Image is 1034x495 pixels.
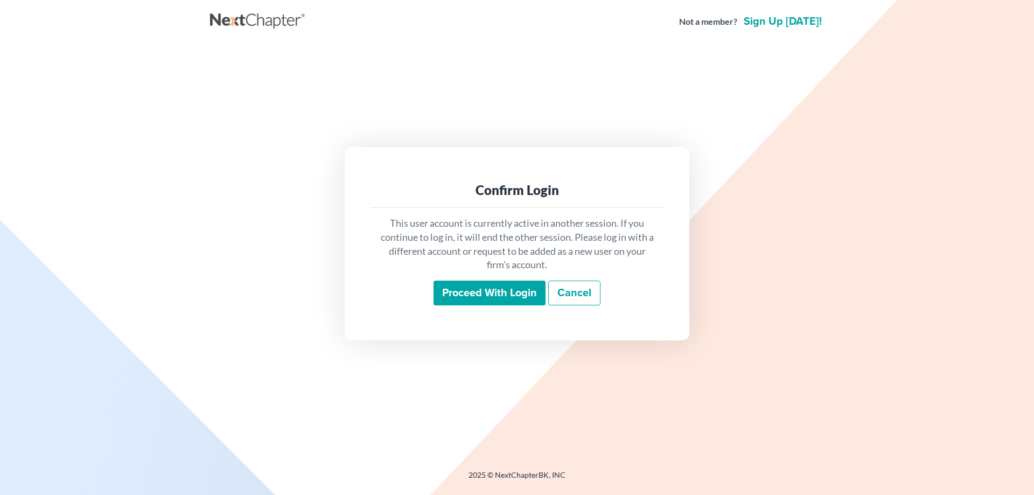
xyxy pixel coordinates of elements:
[679,16,737,28] strong: Not a member?
[210,470,824,489] div: 2025 © NextChapterBK, INC
[742,16,824,27] a: Sign up [DATE]!
[548,281,600,305] a: Cancel
[379,182,655,199] div: Confirm Login
[379,217,655,272] p: This user account is currently active in another session. If you continue to log in, it will end ...
[434,281,546,305] input: Proceed with login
